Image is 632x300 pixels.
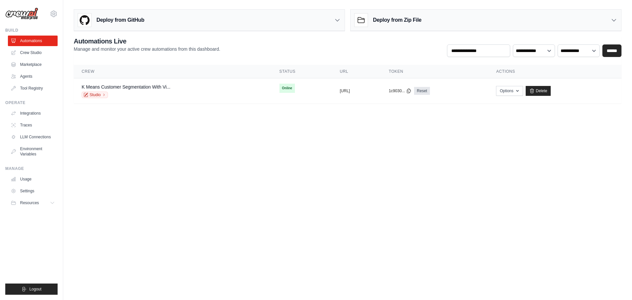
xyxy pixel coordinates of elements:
a: Automations [8,36,58,46]
span: Resources [20,200,39,205]
img: GitHub Logo [78,14,91,27]
a: Integrations [8,108,58,119]
button: Logout [5,284,58,295]
a: Studio [82,92,108,98]
a: Agents [8,71,58,82]
h3: Deploy from GitHub [96,16,144,24]
a: Delete [526,86,551,96]
div: Operate [5,100,58,105]
button: 1c9030... [389,88,411,94]
div: Manage [5,166,58,171]
a: Marketplace [8,59,58,70]
th: URL [332,65,381,78]
div: Build [5,28,58,33]
h3: Deploy from Zip File [373,16,421,24]
a: Settings [8,186,58,196]
span: Logout [29,286,41,292]
a: Crew Studio [8,47,58,58]
a: Tool Registry [8,83,58,94]
p: Manage and monitor your active crew automations from this dashboard. [74,46,220,52]
th: Token [381,65,488,78]
span: Online [279,84,295,93]
img: Logo [5,8,38,20]
a: Traces [8,120,58,130]
th: Crew [74,65,272,78]
button: Resources [8,198,58,208]
a: Usage [8,174,58,184]
th: Status [272,65,332,78]
a: K Means Customer Segmentation With Vi... [82,84,171,90]
a: Reset [414,87,430,95]
button: Options [496,86,523,96]
th: Actions [488,65,621,78]
a: LLM Connections [8,132,58,142]
a: Environment Variables [8,144,58,159]
h2: Automations Live [74,37,220,46]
